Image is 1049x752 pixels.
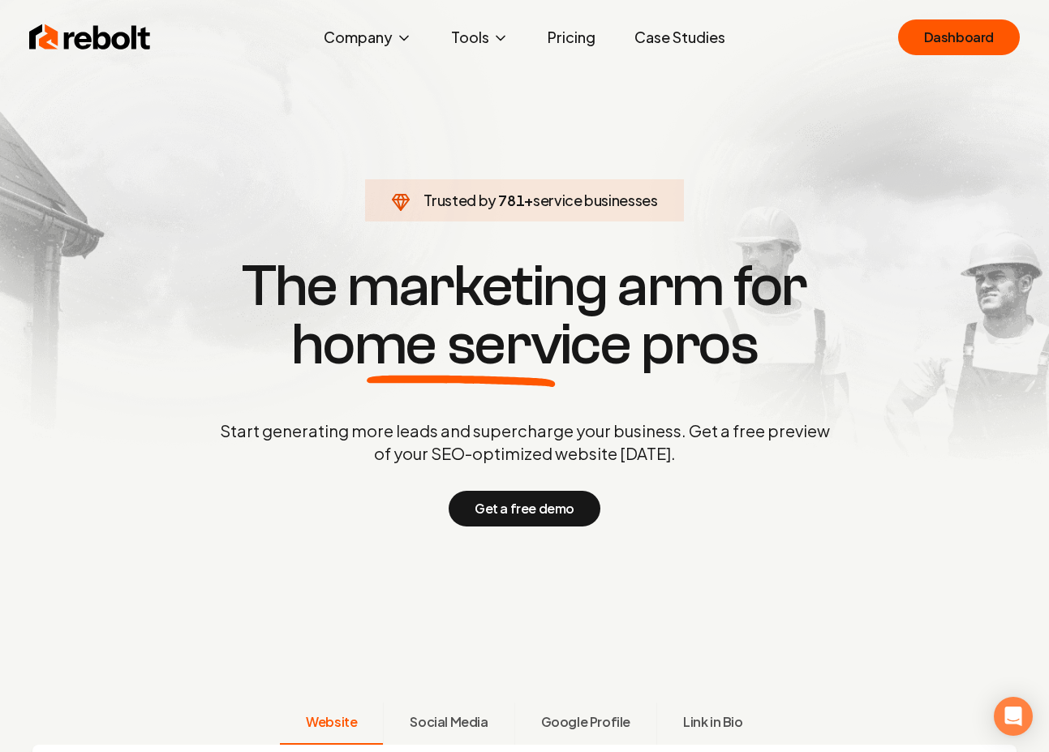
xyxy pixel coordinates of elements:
[29,21,151,54] img: Rebolt Logo
[994,697,1033,736] div: Open Intercom Messenger
[410,712,488,732] span: Social Media
[383,703,514,745] button: Social Media
[656,703,769,745] button: Link in Bio
[621,21,738,54] a: Case Studies
[135,257,914,374] h1: The marketing arm for pros
[291,316,631,374] span: home service
[683,712,743,732] span: Link in Bio
[217,419,833,465] p: Start generating more leads and supercharge your business. Get a free preview of your SEO-optimiz...
[514,703,656,745] button: Google Profile
[311,21,425,54] button: Company
[449,491,600,526] button: Get a free demo
[541,712,630,732] span: Google Profile
[898,19,1020,55] a: Dashboard
[498,189,524,212] span: 781
[423,191,496,209] span: Trusted by
[533,191,658,209] span: service businesses
[438,21,522,54] button: Tools
[306,712,357,732] span: Website
[280,703,383,745] button: Website
[524,191,533,209] span: +
[535,21,608,54] a: Pricing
